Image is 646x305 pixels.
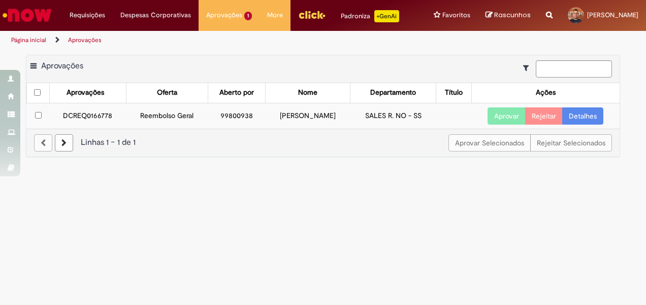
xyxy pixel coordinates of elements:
[11,36,46,44] a: Página inicial
[298,88,317,98] div: Nome
[536,88,556,98] div: Ações
[70,10,105,20] span: Requisições
[157,88,177,98] div: Oferta
[34,137,612,148] div: Linhas 1 − 1 de 1
[587,11,638,19] span: [PERSON_NAME]
[298,7,326,22] img: click_logo_yellow_360x200.png
[350,103,436,129] td: SALES R. NO - SS
[244,12,252,20] span: 1
[523,64,534,71] i: Mostrar filtros para: Suas Solicitações
[50,103,126,129] td: DCREQ0166778
[442,10,470,20] span: Favoritos
[68,36,102,44] a: Aprovações
[370,88,416,98] div: Departamento
[1,5,53,25] img: ServiceNow
[525,107,563,125] button: Rejeitar
[8,31,423,50] ul: Trilhas de página
[488,107,526,125] button: Aprovar
[341,10,399,22] div: Padroniza
[219,88,254,98] div: Aberto por
[120,10,191,20] span: Despesas Corporativas
[265,103,350,129] td: [PERSON_NAME]
[67,88,104,98] div: Aprovações
[208,103,265,129] td: 99800938
[206,10,242,20] span: Aprovações
[374,10,399,22] p: +GenAi
[486,11,531,20] a: Rascunhos
[494,10,531,20] span: Rascunhos
[267,10,283,20] span: More
[126,103,208,129] td: Reembolso Geral
[50,83,126,103] th: Aprovações
[41,61,83,71] span: Aprovações
[445,88,463,98] div: Título
[562,107,603,125] a: Detalhes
